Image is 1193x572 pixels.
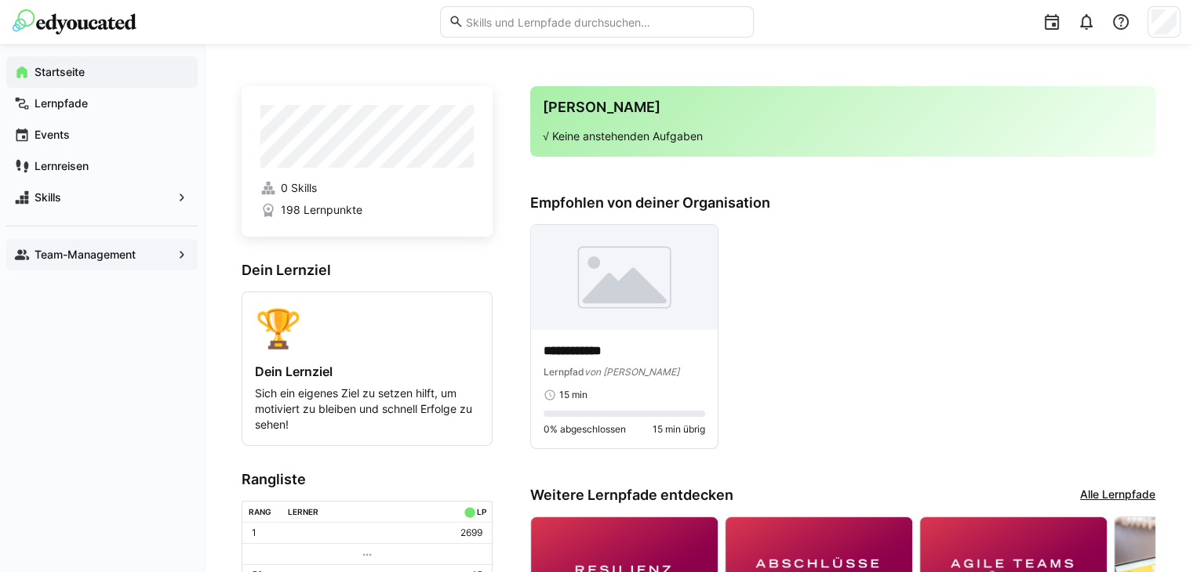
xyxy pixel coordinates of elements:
span: von [PERSON_NAME] [584,366,679,378]
p: 1 [252,527,256,539]
input: Skills und Lernpfade durchsuchen… [464,15,744,29]
h3: [PERSON_NAME] [543,99,1143,116]
div: Rang [249,507,271,516]
h4: Dein Lernziel [255,364,479,379]
h3: Weitere Lernpfade entdecken [530,487,733,504]
a: Alle Lernpfade [1080,487,1155,504]
span: 198 Lernpunkte [281,202,362,218]
h3: Rangliste [242,471,493,488]
div: 🏆 [255,305,479,351]
span: 15 min [559,389,587,401]
img: image [531,225,718,330]
p: √ Keine anstehenden Aufgaben [543,129,1143,144]
h3: Empfohlen von deiner Organisation [530,194,1155,212]
span: 15 min übrig [653,423,705,436]
div: Lerner [288,507,318,516]
span: 0% abgeschlossen [544,423,626,436]
div: LP [476,507,486,516]
p: Sich ein eigenes Ziel zu setzen hilft, um motiviert zu bleiben und schnell Erfolge zu sehen! [255,386,479,433]
p: 2699 [460,527,482,539]
a: 0 Skills [260,180,474,196]
span: Lernpfad [544,366,584,378]
span: 0 Skills [281,180,317,196]
h3: Dein Lernziel [242,262,493,279]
